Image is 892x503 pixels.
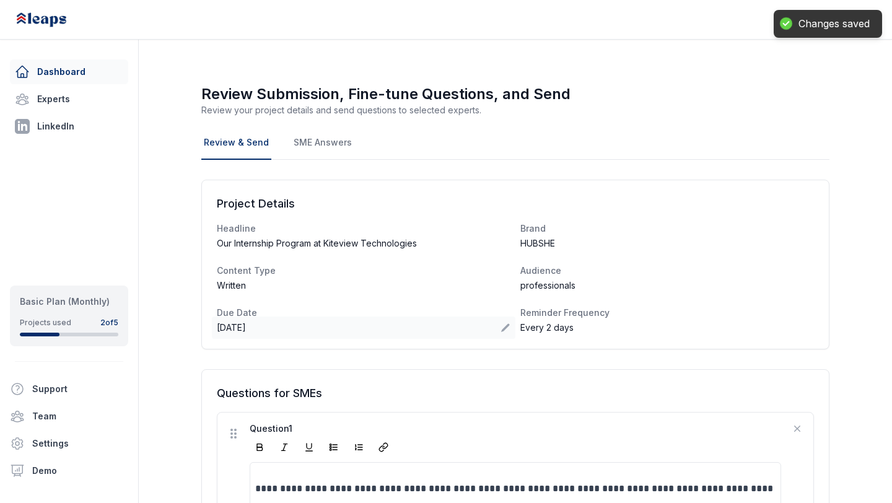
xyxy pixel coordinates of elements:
[798,17,870,30] div: Changes saved
[217,385,814,402] h2: Questions for SMEs
[520,222,814,235] dt: Brand
[201,84,829,104] h1: Review Submission, Fine-tune Questions, and Send
[5,377,123,401] button: Support
[324,437,344,457] button: Bullet List
[217,237,417,250] span: Our Internship Program at Kiteview Technologies
[217,195,814,212] h2: Project Details
[299,437,319,457] button: Underline (Cmd+U)
[15,6,94,33] img: Leaps
[291,126,354,160] a: SME Answers
[20,318,71,328] div: Projects used
[20,295,118,308] div: Basic Plan (Monthly)
[520,321,574,334] span: Every 2 days
[217,307,510,319] dt: Due Date
[349,437,369,457] button: Numbered List
[5,404,133,429] a: Team
[250,437,269,457] button: Bold (Cmd+B)
[274,437,294,457] button: Italic (Cmd+I)
[520,237,555,250] span: HUBSHE
[520,265,814,277] dt: Audience
[520,307,814,319] dt: Reminder Frequency
[5,431,133,456] a: Settings
[100,318,118,328] div: 2 of 5
[201,104,829,116] p: Review your project details and send questions to selected experts.
[10,114,128,139] a: LinkedIn
[217,222,510,235] dt: Headline
[217,265,510,277] dt: Content Type
[5,458,133,483] a: Demo
[374,437,393,457] button: Add Link
[250,422,781,435] div: Question 1
[201,126,271,160] a: Review & Send
[217,279,246,292] span: Written
[791,422,803,435] button: Delete question
[520,279,575,292] span: professionals
[217,321,246,334] span: [DATE]
[10,59,128,84] a: Dashboard
[10,87,128,112] a: Experts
